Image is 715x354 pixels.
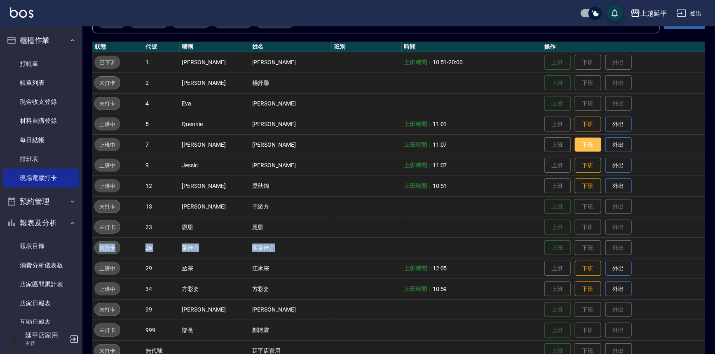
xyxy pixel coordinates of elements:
span: 10:51 [433,183,447,189]
td: [PERSON_NAME] [250,299,332,320]
span: 未打卡 [95,244,120,252]
span: 10:59 [433,286,447,292]
span: 11:07 [433,162,447,169]
span: 未打卡 [95,79,120,87]
td: 于綾方 [250,196,332,217]
span: 上班中 [94,161,120,170]
span: 未打卡 [95,305,120,314]
td: 29 [143,258,180,279]
button: 上班 [544,302,571,317]
a: 店家日報表 [3,294,79,313]
button: 外出 [605,261,632,276]
b: 上班時間： [404,121,433,127]
button: 上班 [544,199,571,214]
td: 部長 [180,320,250,340]
img: Logo [10,7,33,18]
td: 鄭博霖 [250,320,332,340]
a: 帳單列表 [3,73,79,92]
button: 外出 [605,117,632,132]
td: - [402,52,542,73]
td: Eva [180,93,250,114]
a: 打帳單 [3,54,79,73]
b: 上班時間： [404,183,433,189]
td: 丞宗 [180,258,250,279]
button: 下班 [575,158,601,173]
span: 未打卡 [95,223,120,232]
button: 報表及分析 [3,212,79,234]
th: 代號 [143,42,180,52]
td: [PERSON_NAME] [250,134,332,155]
span: 未打卡 [95,99,120,108]
img: Person [7,331,23,347]
td: 楊舒馨 [250,73,332,93]
button: 上班 [544,55,571,70]
button: 外出 [605,281,632,297]
a: 現金收支登錄 [3,92,79,111]
span: 上班中 [94,264,120,273]
td: [PERSON_NAME] [180,196,250,217]
td: 9 [143,155,180,176]
button: 上班 [544,240,571,256]
span: 11:07 [433,141,447,148]
td: 34 [143,279,180,299]
button: 外出 [605,178,632,194]
a: 排班表 [3,150,79,169]
td: [PERSON_NAME] [250,114,332,134]
td: 999 [143,320,180,340]
button: 下班 [575,138,601,152]
a: 現場電腦打卡 [3,169,79,188]
td: [PERSON_NAME] [250,52,332,73]
a: 材料自購登錄 [3,111,79,130]
td: Quennie [180,114,250,134]
td: [PERSON_NAME] [180,73,250,93]
button: 登出 [673,6,705,21]
div: 上越延平 [640,8,667,19]
button: 外出 [605,158,632,173]
button: 上班 [544,220,571,235]
button: 下班 [575,178,601,194]
a: 互助日報表 [3,313,79,332]
td: 4 [143,93,180,114]
span: 10:51 [433,59,447,66]
td: 26 [143,237,180,258]
button: 上班 [544,323,571,338]
td: [PERSON_NAME] [250,93,332,114]
b: 上班時間： [404,141,433,148]
span: 11:01 [433,121,447,127]
button: 下班 [575,281,601,297]
span: 12:05 [433,265,447,272]
td: Jessic [180,155,250,176]
a: 報表目錄 [3,237,79,256]
button: 上班 [544,75,571,91]
span: 已下班 [94,58,120,67]
b: 上班時間： [404,59,433,66]
a: 消費分析儀表板 [3,256,79,275]
th: 暱稱 [180,42,250,52]
td: [PERSON_NAME] [180,299,250,320]
a: 店家區間累計表 [3,275,79,294]
b: 上班時間： [404,162,433,169]
th: 時間 [402,42,542,52]
button: 上越延平 [627,5,670,22]
button: 外出 [605,137,632,152]
td: 7 [143,134,180,155]
td: 葉葉佳卉 [250,237,332,258]
th: 操作 [542,42,705,52]
td: 23 [143,217,180,237]
td: [PERSON_NAME] [180,52,250,73]
button: 預約管理 [3,191,79,212]
td: 方彩姿 [180,279,250,299]
td: 13 [143,196,180,217]
h5: 延平店家用 [25,331,67,340]
td: 2 [143,73,180,93]
td: 葉佳卉 [180,237,250,258]
td: 恩恩 [180,217,250,237]
td: 1 [143,52,180,73]
td: 江承宗 [250,258,332,279]
td: 梁秋錦 [250,176,332,196]
span: 未打卡 [95,202,120,211]
td: 5 [143,114,180,134]
span: 上班中 [94,285,120,293]
td: [PERSON_NAME] [180,176,250,196]
span: 20:00 [449,59,463,66]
